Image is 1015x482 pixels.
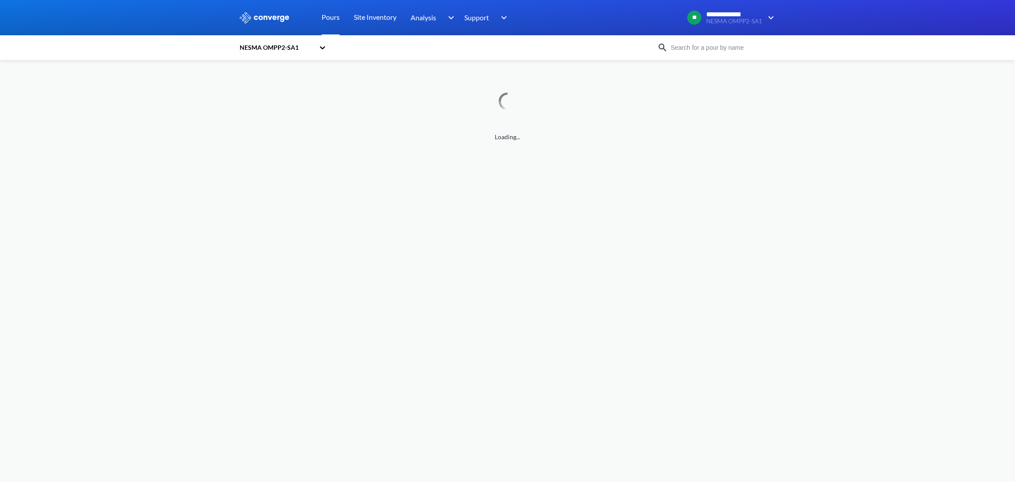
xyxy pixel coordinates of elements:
input: Search for a pour by name [668,43,774,52]
span: Loading... [239,132,776,142]
img: logo_ewhite.svg [239,12,290,23]
img: downArrow.svg [442,12,456,23]
img: downArrow.svg [495,12,509,23]
span: Support [464,12,489,23]
img: downArrow.svg [762,12,776,23]
div: NESMA OMPP2-SA1 [239,43,315,52]
span: NESMA OMPP2-SA1 [706,18,762,25]
img: icon-search.svg [657,42,668,53]
span: Analysis [411,12,436,23]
